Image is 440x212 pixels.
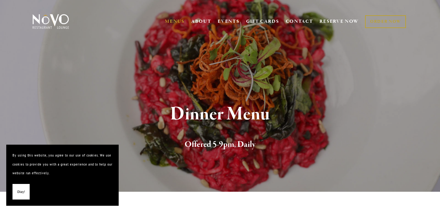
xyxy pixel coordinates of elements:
img: Novo Restaurant &amp; Lounge [31,14,70,29]
p: By using this website, you agree to our use of cookies. We use cookies to provide you with a grea... [12,151,112,178]
a: GIFT CARDS [246,16,279,27]
a: ORDER NOW [365,15,406,28]
a: MENUS [165,18,185,25]
button: Okay! [12,184,30,200]
section: Cookie banner [6,145,119,206]
h2: Offered 5-9pm, Daily [42,138,397,151]
a: EVENTS [218,18,239,25]
h1: Dinner Menu [42,104,397,124]
span: Okay! [17,187,25,196]
a: CONTACT [286,16,313,27]
a: RESERVE NOW [319,16,359,27]
a: ABOUT [191,18,211,25]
